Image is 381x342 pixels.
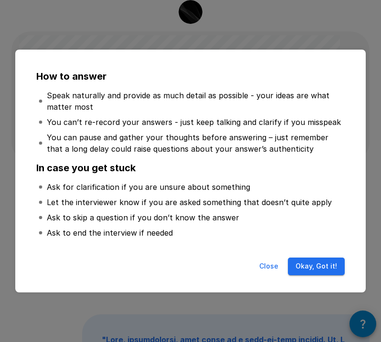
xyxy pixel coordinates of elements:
[47,132,343,155] p: You can pause and gather your thoughts before answering – just remember that a long delay could r...
[47,181,250,193] p: Ask for clarification if you are unsure about something
[254,258,284,275] button: Close
[47,227,173,238] p: Ask to end the interview if needed
[47,90,343,113] p: Speak naturally and provide as much detail as possible - your ideas are what matter most
[47,212,239,223] p: Ask to skip a question if you don’t know the answer
[47,197,332,208] p: Let the interviewer know if you are asked something that doesn’t quite apply
[47,116,341,128] p: You can’t re-record your answers - just keep talking and clarify if you misspeak
[288,258,345,275] button: Okay, Got it!
[36,71,106,82] b: How to answer
[36,162,136,174] b: In case you get stuck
